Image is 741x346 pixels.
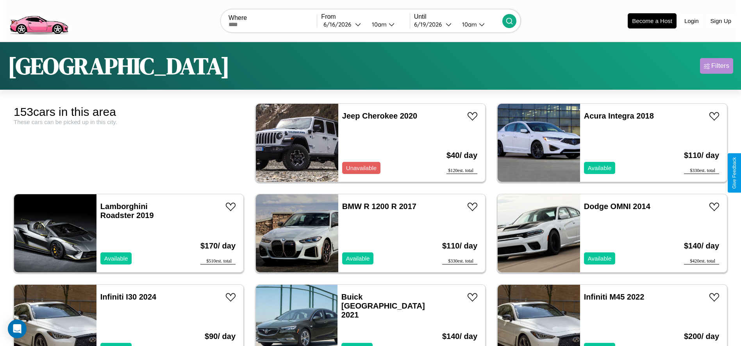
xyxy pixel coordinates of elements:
div: $ 120 est. total [446,168,477,174]
label: Until [414,13,502,20]
p: Available [588,253,612,264]
button: 10am [456,20,502,28]
button: Filters [700,58,733,74]
h3: $ 140 / day [684,234,719,258]
div: $ 330 est. total [684,168,719,174]
div: $ 510 est. total [200,258,236,264]
p: Available [104,253,128,264]
div: 10am [368,21,389,28]
a: Jeep Cherokee 2020 [342,112,417,120]
h1: [GEOGRAPHIC_DATA] [8,50,230,82]
a: BMW R 1200 R 2017 [342,202,416,211]
div: 6 / 19 / 2026 [414,21,446,28]
a: Infiniti M45 2022 [584,293,645,301]
p: Available [588,163,612,173]
h3: $ 110 / day [442,234,477,258]
div: $ 420 est. total [684,258,719,264]
button: Become a Host [628,13,677,28]
a: Buick [GEOGRAPHIC_DATA] 2021 [341,293,425,319]
button: 6/16/2026 [321,20,365,28]
label: Where [229,14,317,21]
a: Lamborghini Roadster 2019 [100,202,154,220]
div: Open Intercom Messenger [8,319,27,338]
label: From [321,13,409,20]
p: Available [346,253,370,264]
a: Acura Integra 2018 [584,112,654,120]
button: Login [680,14,703,28]
h3: $ 40 / day [446,143,477,168]
a: Dodge OMNI 2014 [584,202,650,211]
button: Sign Up [707,14,735,28]
h3: $ 110 / day [684,143,719,168]
div: These cars can be picked up in this city. [14,119,244,125]
img: logo [6,4,71,36]
button: 10am [366,20,410,28]
a: Infiniti I30 2024 [100,293,156,301]
div: 6 / 16 / 2026 [323,21,355,28]
div: 153 cars in this area [14,105,244,119]
div: 10am [458,21,479,28]
h3: $ 170 / day [200,234,236,258]
div: Give Feedback [732,157,737,189]
div: $ 330 est. total [442,258,477,264]
div: Filters [711,62,729,70]
p: Unavailable [346,163,377,173]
